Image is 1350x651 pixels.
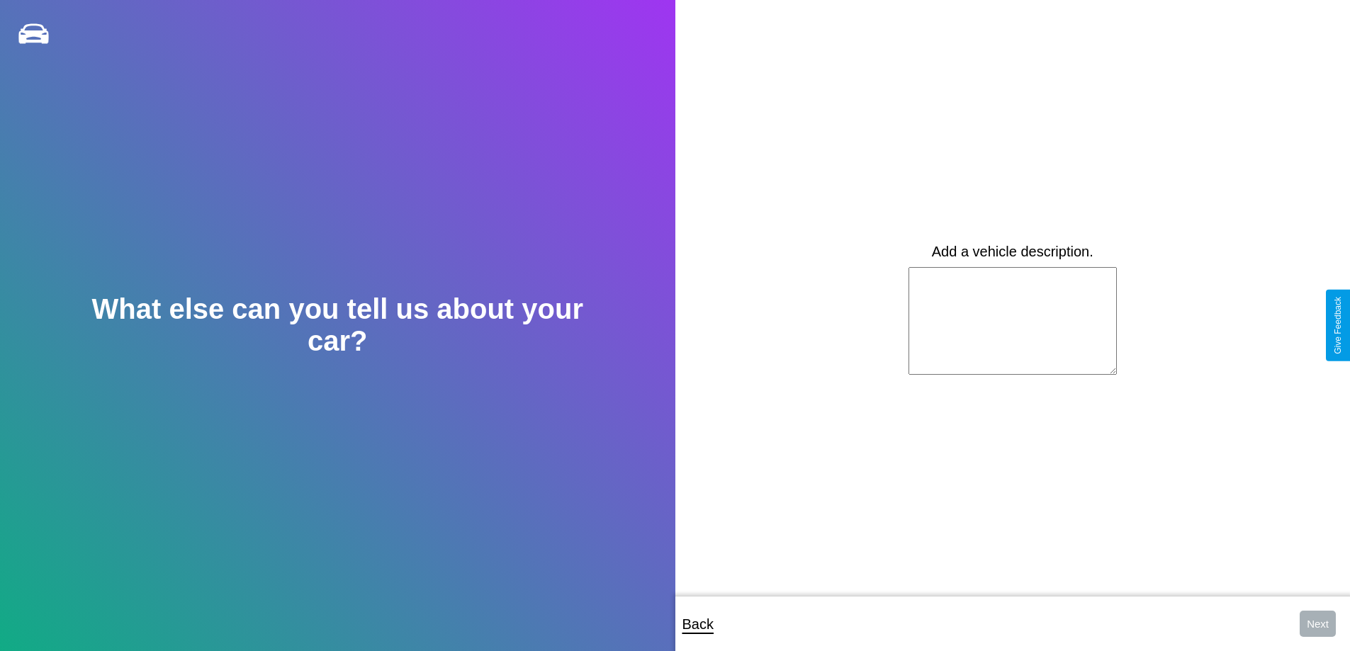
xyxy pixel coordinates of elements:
h2: What else can you tell us about your car? [67,293,607,357]
button: Next [1300,611,1336,637]
label: Add a vehicle description. [932,244,1093,260]
p: Back [682,611,714,637]
div: Give Feedback [1333,297,1343,354]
